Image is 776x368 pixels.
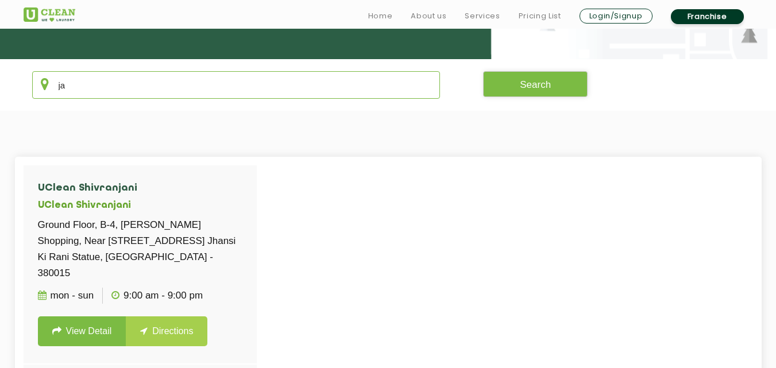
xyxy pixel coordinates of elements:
a: Services [465,9,500,23]
input: Enter city/area/pin Code [32,71,441,99]
p: Mon - Sun [38,288,94,304]
a: Login/Signup [580,9,653,24]
h4: UClean Shivranjani [38,183,242,194]
a: Home [368,9,393,23]
a: View Detail [38,316,126,346]
a: Directions [126,316,207,346]
a: Franchise [671,9,744,24]
a: About us [411,9,446,23]
img: UClean Laundry and Dry Cleaning [24,7,75,22]
button: Search [483,71,588,97]
h5: UClean Shivranjani [38,200,242,211]
a: Pricing List [519,9,561,23]
p: Ground Floor, B-4, [PERSON_NAME] Shopping, Near [STREET_ADDRESS] Jhansi Ki Rani Statue, [GEOGRAPH... [38,217,242,281]
p: 9:00 AM - 9:00 PM [111,288,203,304]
